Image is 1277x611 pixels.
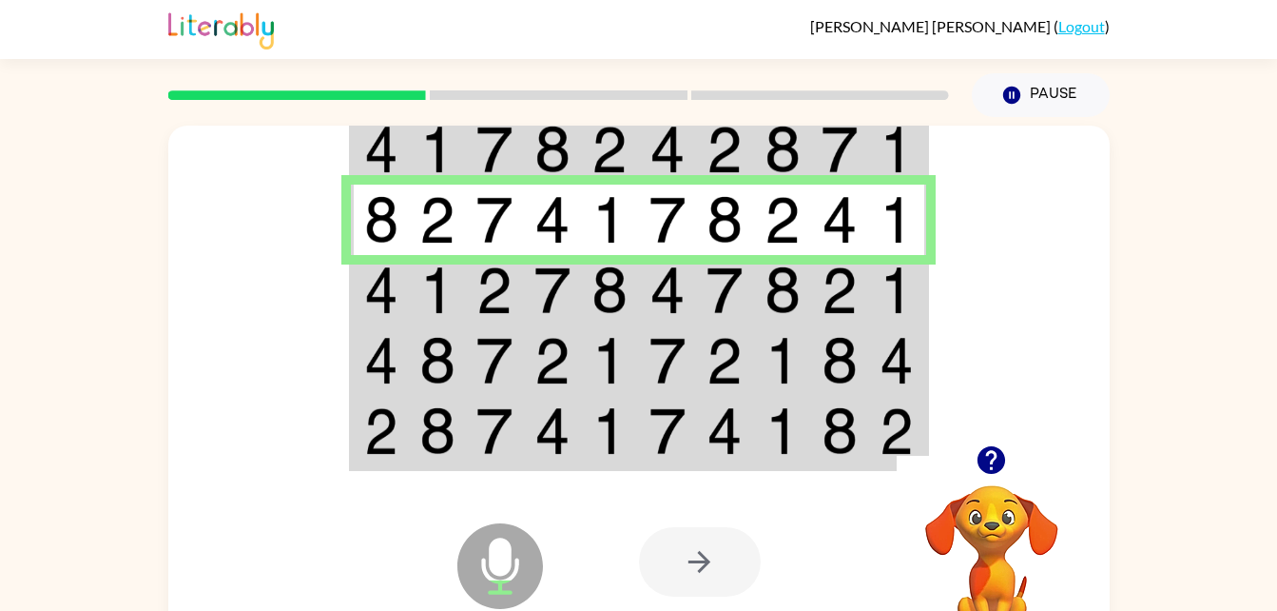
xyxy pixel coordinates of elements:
img: 4 [364,266,398,314]
img: 4 [880,337,914,384]
img: 8 [534,126,571,173]
img: 2 [419,196,455,244]
img: 4 [649,126,686,173]
img: 8 [419,407,455,455]
img: 1 [591,337,628,384]
img: 2 [706,126,743,173]
img: 1 [880,126,914,173]
img: 7 [649,196,686,244]
button: Pause [972,73,1110,117]
img: 7 [476,407,513,455]
img: 1 [419,266,455,314]
img: 8 [764,266,801,314]
img: 1 [764,407,801,455]
img: 4 [822,196,858,244]
img: 4 [649,266,686,314]
img: 8 [419,337,455,384]
span: [PERSON_NAME] [PERSON_NAME] [810,17,1054,35]
img: 2 [534,337,571,384]
img: 4 [534,196,571,244]
img: 8 [591,266,628,314]
img: 1 [591,196,628,244]
img: 4 [534,407,571,455]
img: 2 [706,337,743,384]
img: 1 [591,407,628,455]
img: 2 [764,196,801,244]
img: 7 [534,266,571,314]
img: 7 [706,266,743,314]
img: 1 [764,337,801,384]
img: 1 [880,266,914,314]
img: 8 [822,407,858,455]
img: 7 [476,337,513,384]
img: 1 [419,126,455,173]
img: 7 [649,337,686,384]
img: 8 [764,126,801,173]
img: 7 [476,126,513,173]
img: 4 [364,337,398,384]
img: 2 [476,266,513,314]
img: 4 [706,407,743,455]
img: 2 [822,266,858,314]
img: 2 [880,407,914,455]
div: ( ) [810,17,1110,35]
img: 2 [364,407,398,455]
a: Logout [1058,17,1105,35]
img: 4 [364,126,398,173]
img: 8 [822,337,858,384]
img: 8 [364,196,398,244]
img: Literably [168,8,274,49]
img: 2 [591,126,628,173]
img: 1 [880,196,914,244]
img: 7 [476,196,513,244]
img: 7 [649,407,686,455]
img: 7 [822,126,858,173]
img: 8 [706,196,743,244]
